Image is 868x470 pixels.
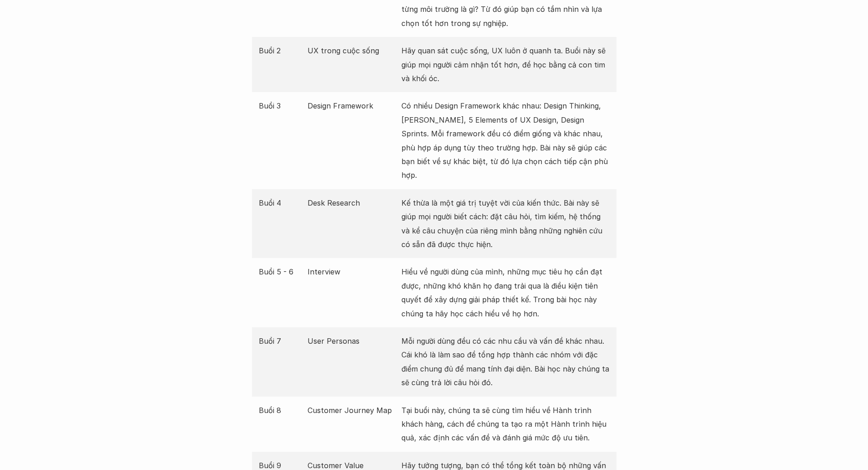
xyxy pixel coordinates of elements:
p: Mỗi người dùng đều có các nhu cầu và vấn đề khác nhau. Cái khó là làm sao để tổng hợp thành các n... [401,334,610,390]
p: Design Framework [308,99,397,113]
p: Buổi 5 - 6 [259,265,303,279]
p: Có nhiều Design Framework khác nhau: Design Thinking, [PERSON_NAME], 5 Elements of UX Design, Des... [401,99,610,182]
p: Tại buổi này, chúng ta sẽ cùng tìm hiểu về Hành trình khách hàng, cách để chúng ta tạo ra một Hàn... [401,403,610,445]
p: Interview [308,265,397,279]
p: Buổi 7 [259,334,303,348]
p: UX trong cuộc sống [308,44,397,57]
p: Hãy quan sát cuộc sống, UX luôn ở quanh ta. Buổi này sẽ giúp mọi người cảm nhận tốt hơn, để học b... [401,44,610,85]
p: Desk Research [308,196,397,210]
p: Hiểu về người dùng của mình, những mục tiêu họ cần đạt được, những khó khăn họ đang trải qua là đ... [401,265,610,320]
p: Buổi 3 [259,99,303,113]
p: Buổi 2 [259,44,303,57]
p: Kế thừa là một giá trị tuyệt vời của kiến thức. Bài này sẽ giúp mọi người biết cách: đặt câu hỏi,... [401,196,610,252]
p: User Personas [308,334,397,348]
p: Buổi 4 [259,196,303,210]
p: Customer Journey Map [308,403,397,417]
p: Buổi 8 [259,403,303,417]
